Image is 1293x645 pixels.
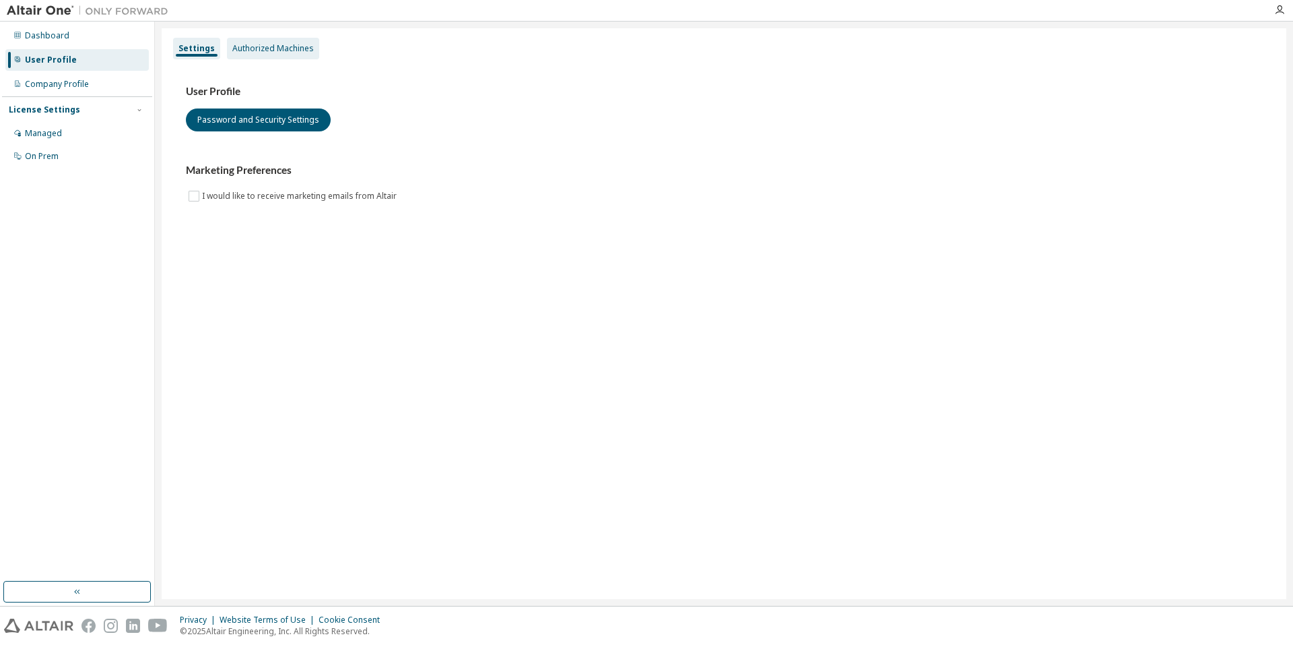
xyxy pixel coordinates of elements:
div: Company Profile [25,79,89,90]
img: altair_logo.svg [4,619,73,633]
h3: User Profile [186,85,1262,98]
label: I would like to receive marketing emails from Altair [202,188,399,204]
div: Website Terms of Use [220,615,319,625]
div: Settings [178,43,215,54]
div: Privacy [180,615,220,625]
img: instagram.svg [104,619,118,633]
button: Password and Security Settings [186,109,331,131]
h3: Marketing Preferences [186,164,1262,177]
div: On Prem [25,151,59,162]
div: License Settings [9,104,80,115]
div: Cookie Consent [319,615,388,625]
div: Authorized Machines [232,43,314,54]
img: youtube.svg [148,619,168,633]
img: facebook.svg [81,619,96,633]
img: Altair One [7,4,175,18]
div: Managed [25,128,62,139]
img: linkedin.svg [126,619,140,633]
div: User Profile [25,55,77,65]
p: © 2025 Altair Engineering, Inc. All Rights Reserved. [180,625,388,637]
div: Dashboard [25,30,69,41]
